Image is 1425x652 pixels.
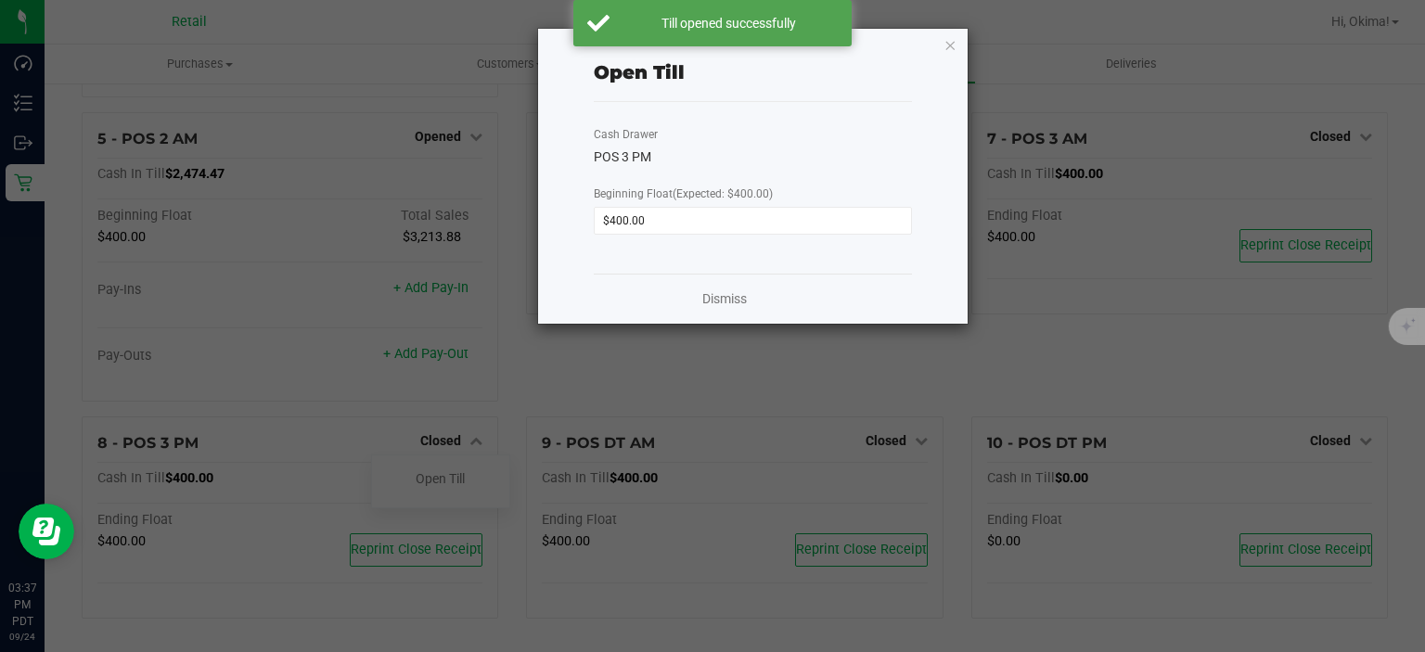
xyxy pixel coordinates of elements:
[702,289,747,309] a: Dismiss
[594,58,685,86] div: Open Till
[19,504,74,559] iframe: Resource center
[673,187,773,200] span: (Expected: $400.00)
[620,14,838,32] div: Till opened successfully
[594,126,658,143] label: Cash Drawer
[594,187,773,200] span: Beginning Float
[594,147,912,167] div: POS 3 PM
